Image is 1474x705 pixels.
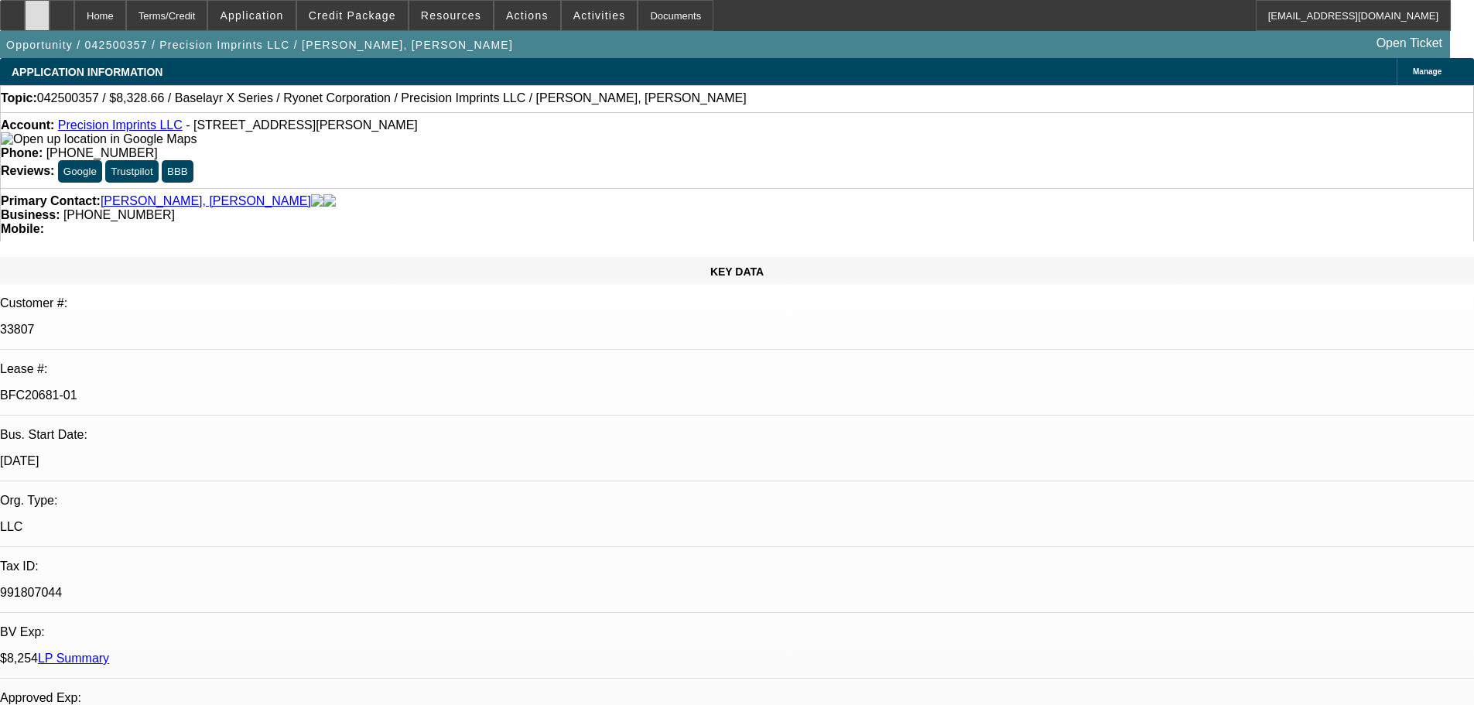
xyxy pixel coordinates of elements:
span: KEY DATA [710,265,764,278]
button: Trustpilot [105,160,158,183]
strong: Phone: [1,146,43,159]
a: Precision Imprints LLC [58,118,183,132]
span: 042500357 / $8,328.66 / Baselayr X Series / Ryonet Corporation / Precision Imprints LLC / [PERSON... [37,91,747,105]
button: Credit Package [297,1,408,30]
a: View Google Maps [1,132,197,145]
strong: Primary Contact: [1,194,101,208]
a: [PERSON_NAME], [PERSON_NAME] [101,194,311,208]
span: Actions [506,9,549,22]
button: Google [58,160,102,183]
span: Credit Package [309,9,396,22]
button: Resources [409,1,493,30]
span: - [STREET_ADDRESS][PERSON_NAME] [186,118,418,132]
strong: Mobile: [1,222,44,235]
a: LP Summary [38,652,109,665]
strong: Business: [1,208,60,221]
button: BBB [162,160,193,183]
strong: Account: [1,118,54,132]
span: Opportunity / 042500357 / Precision Imprints LLC / [PERSON_NAME], [PERSON_NAME] [6,39,513,51]
button: Activities [562,1,638,30]
strong: Reviews: [1,164,54,177]
button: Actions [494,1,560,30]
span: [PHONE_NUMBER] [46,146,158,159]
span: [PHONE_NUMBER] [63,208,175,221]
span: APPLICATION INFORMATION [12,66,162,78]
span: Resources [421,9,481,22]
a: Open Ticket [1370,30,1448,56]
button: Application [208,1,295,30]
span: Manage [1413,67,1442,76]
img: Open up location in Google Maps [1,132,197,146]
img: facebook-icon.png [311,194,323,208]
img: linkedin-icon.png [323,194,336,208]
span: Activities [573,9,626,22]
strong: Topic: [1,91,37,105]
span: Application [220,9,283,22]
